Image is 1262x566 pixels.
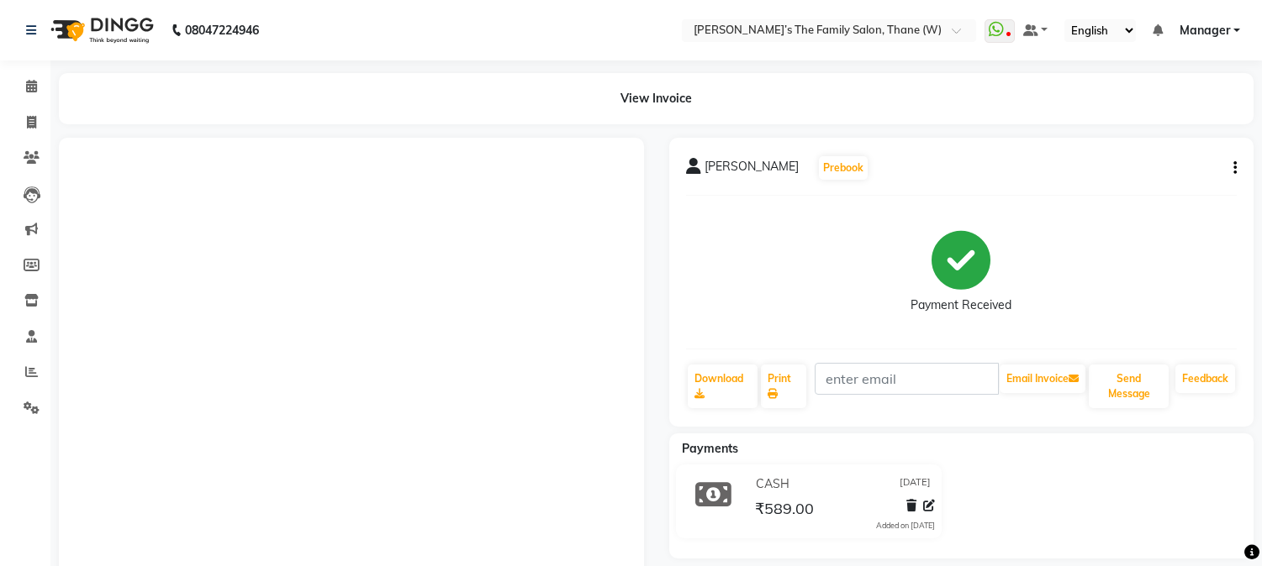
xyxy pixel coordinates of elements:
span: CASH [756,475,789,493]
span: ₹589.00 [755,499,814,522]
span: Manager [1180,22,1230,39]
span: Payments [682,441,738,456]
b: 08047224946 [185,7,259,54]
div: Added on [DATE] [876,520,935,532]
button: Send Message [1089,364,1169,408]
button: Prebook [819,156,868,180]
div: Payment Received [911,296,1011,314]
img: logo [43,7,158,54]
a: Feedback [1175,364,1235,393]
button: Email Invoice [1000,364,1085,393]
span: [PERSON_NAME] [705,158,799,181]
a: Print [761,364,806,408]
input: enter email [815,363,999,395]
a: Download [688,364,758,408]
div: View Invoice [59,73,1254,124]
span: [DATE] [900,475,931,493]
